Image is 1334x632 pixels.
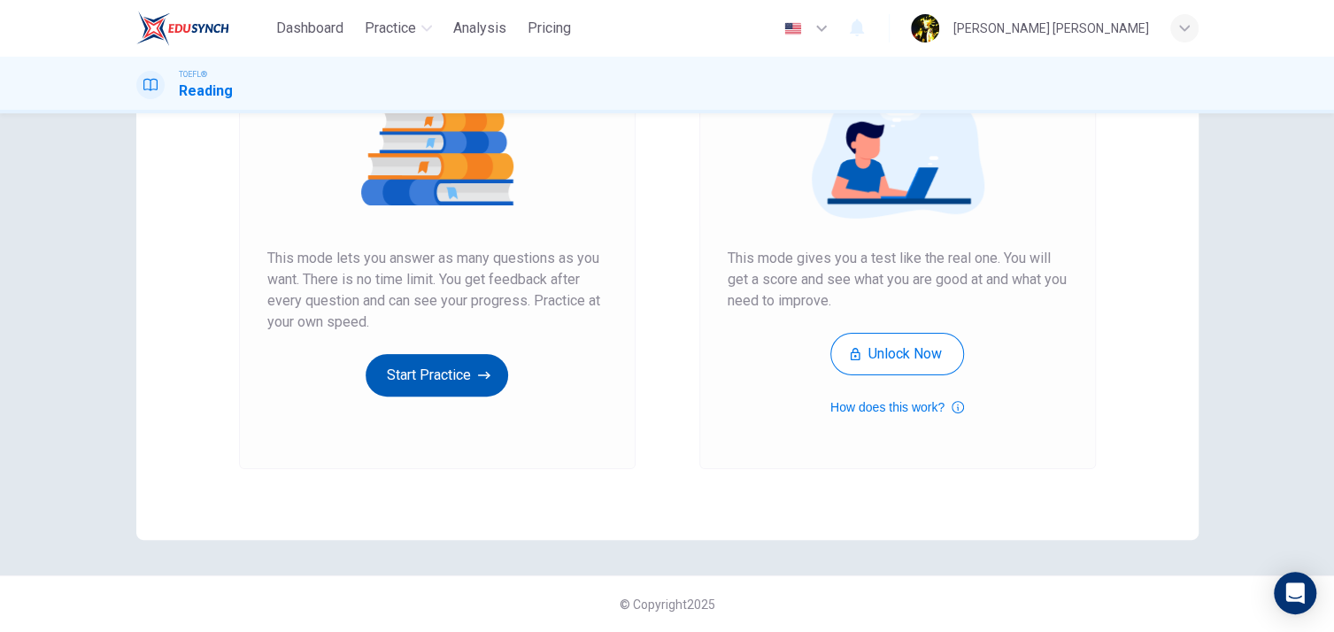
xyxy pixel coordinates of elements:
[453,18,506,39] span: Analysis
[830,397,964,418] button: How does this work?
[728,248,1068,312] span: This mode gives you a test like the real one. You will get a score and see what you are good at a...
[620,597,715,612] span: © Copyright 2025
[269,12,351,44] button: Dashboard
[1274,572,1316,614] div: Open Intercom Messenger
[366,354,508,397] button: Start Practice
[911,14,939,42] img: Profile picture
[267,248,607,333] span: This mode lets you answer as many questions as you want. There is no time limit. You get feedback...
[358,12,439,44] button: Practice
[179,81,233,102] h1: Reading
[365,18,416,39] span: Practice
[446,12,513,44] button: Analysis
[136,11,270,46] a: EduSynch logo
[276,18,343,39] span: Dashboard
[136,11,229,46] img: EduSynch logo
[782,22,804,35] img: en
[520,12,578,44] button: Pricing
[953,18,1149,39] div: [PERSON_NAME] [PERSON_NAME]
[179,68,207,81] span: TOEFL®
[830,333,964,375] button: Unlock Now
[528,18,571,39] span: Pricing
